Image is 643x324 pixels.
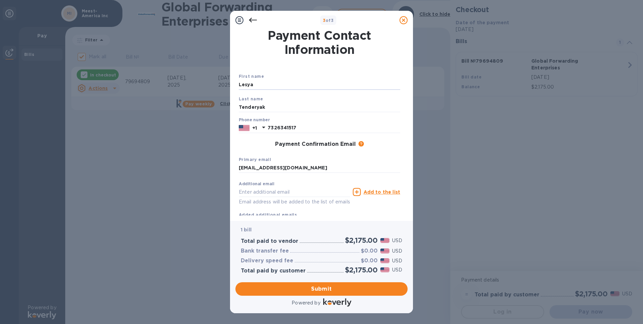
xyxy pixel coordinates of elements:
h2: $2,175.00 [345,236,378,245]
h3: Total paid to vendor [241,238,298,245]
h3: $0.00 [361,248,378,254]
input: Enter your phone number [268,123,400,133]
h2: $2,175.00 [345,266,378,274]
h3: Payment Confirmation Email [275,141,356,148]
input: Enter additional email [239,187,350,197]
b: of 3 [323,18,334,23]
b: Added additional emails [239,212,297,217]
img: USD [380,249,389,253]
img: Logo [323,298,351,306]
img: USD [380,238,389,243]
h3: Bank transfer fee [241,248,289,254]
input: Enter your last name [239,102,400,112]
u: Add to the list [364,189,400,195]
span: Submit [241,285,402,293]
p: Email address will be added to the list of emails [239,198,350,206]
h3: Total paid by customer [241,268,306,274]
input: Enter your primary name [239,163,400,173]
p: +1 [252,125,257,131]
p: USD [392,266,402,273]
label: Phone number [239,118,270,122]
img: USD [380,267,389,272]
h3: $0.00 [361,258,378,264]
span: 3 [323,18,326,23]
label: Additional email [239,182,274,186]
p: USD [392,248,402,255]
h3: Delivery speed fee [241,258,293,264]
p: USD [392,257,402,264]
b: Last name [239,96,263,101]
img: US [239,124,250,132]
b: First name [239,74,264,79]
p: USD [392,237,402,244]
button: Submit [235,282,408,296]
h1: Payment Contact Information [239,28,400,57]
b: 1 bill [241,227,252,232]
img: USD [380,258,389,263]
input: Enter your first name [239,80,400,90]
b: Primary email [239,157,271,162]
p: Powered by [292,299,320,306]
